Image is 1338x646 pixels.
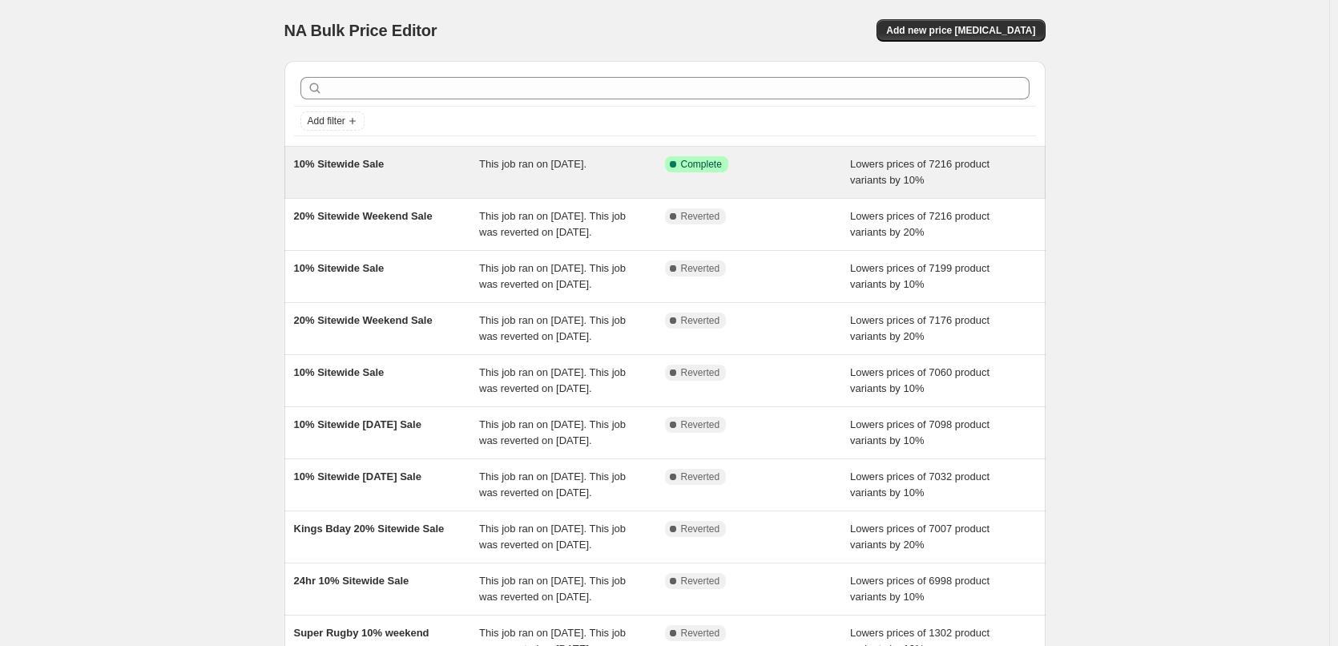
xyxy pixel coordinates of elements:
[294,418,421,430] span: 10% Sitewide [DATE] Sale
[681,158,722,171] span: Complete
[479,262,626,290] span: This job ran on [DATE]. This job was reverted on [DATE].
[681,575,720,587] span: Reverted
[681,366,720,379] span: Reverted
[294,262,385,274] span: 10% Sitewide Sale
[479,210,626,238] span: This job ran on [DATE]. This job was reverted on [DATE].
[681,470,720,483] span: Reverted
[479,418,626,446] span: This job ran on [DATE]. This job was reverted on [DATE].
[294,366,385,378] span: 10% Sitewide Sale
[850,314,989,342] span: Lowers prices of 7176 product variants by 20%
[850,575,989,603] span: Lowers prices of 6998 product variants by 10%
[850,366,989,394] span: Lowers prices of 7060 product variants by 10%
[294,210,433,222] span: 20% Sitewide Weekend Sale
[850,418,989,446] span: Lowers prices of 7098 product variants by 10%
[300,111,365,131] button: Add filter
[284,22,437,39] span: NA Bulk Price Editor
[308,115,345,127] span: Add filter
[479,158,586,170] span: This job ran on [DATE].
[294,470,421,482] span: 10% Sitewide [DATE] Sale
[850,210,989,238] span: Lowers prices of 7216 product variants by 20%
[681,314,720,327] span: Reverted
[850,262,989,290] span: Lowers prices of 7199 product variants by 10%
[681,418,720,431] span: Reverted
[850,470,989,499] span: Lowers prices of 7032 product variants by 10%
[294,523,445,535] span: Kings Bday 20% Sitewide Sale
[479,314,626,342] span: This job ran on [DATE]. This job was reverted on [DATE].
[681,627,720,640] span: Reverted
[479,470,626,499] span: This job ran on [DATE]. This job was reverted on [DATE].
[294,314,433,326] span: 20% Sitewide Weekend Sale
[479,366,626,394] span: This job ran on [DATE]. This job was reverted on [DATE].
[877,19,1045,42] button: Add new price [MEDICAL_DATA]
[294,627,429,639] span: Super Rugby 10% weekend
[886,24,1035,37] span: Add new price [MEDICAL_DATA]
[294,575,409,587] span: 24hr 10% Sitewide Sale
[479,575,626,603] span: This job ran on [DATE]. This job was reverted on [DATE].
[479,523,626,551] span: This job ran on [DATE]. This job was reverted on [DATE].
[681,523,720,535] span: Reverted
[850,523,989,551] span: Lowers prices of 7007 product variants by 20%
[294,158,385,170] span: 10% Sitewide Sale
[681,262,720,275] span: Reverted
[850,158,989,186] span: Lowers prices of 7216 product variants by 10%
[681,210,720,223] span: Reverted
